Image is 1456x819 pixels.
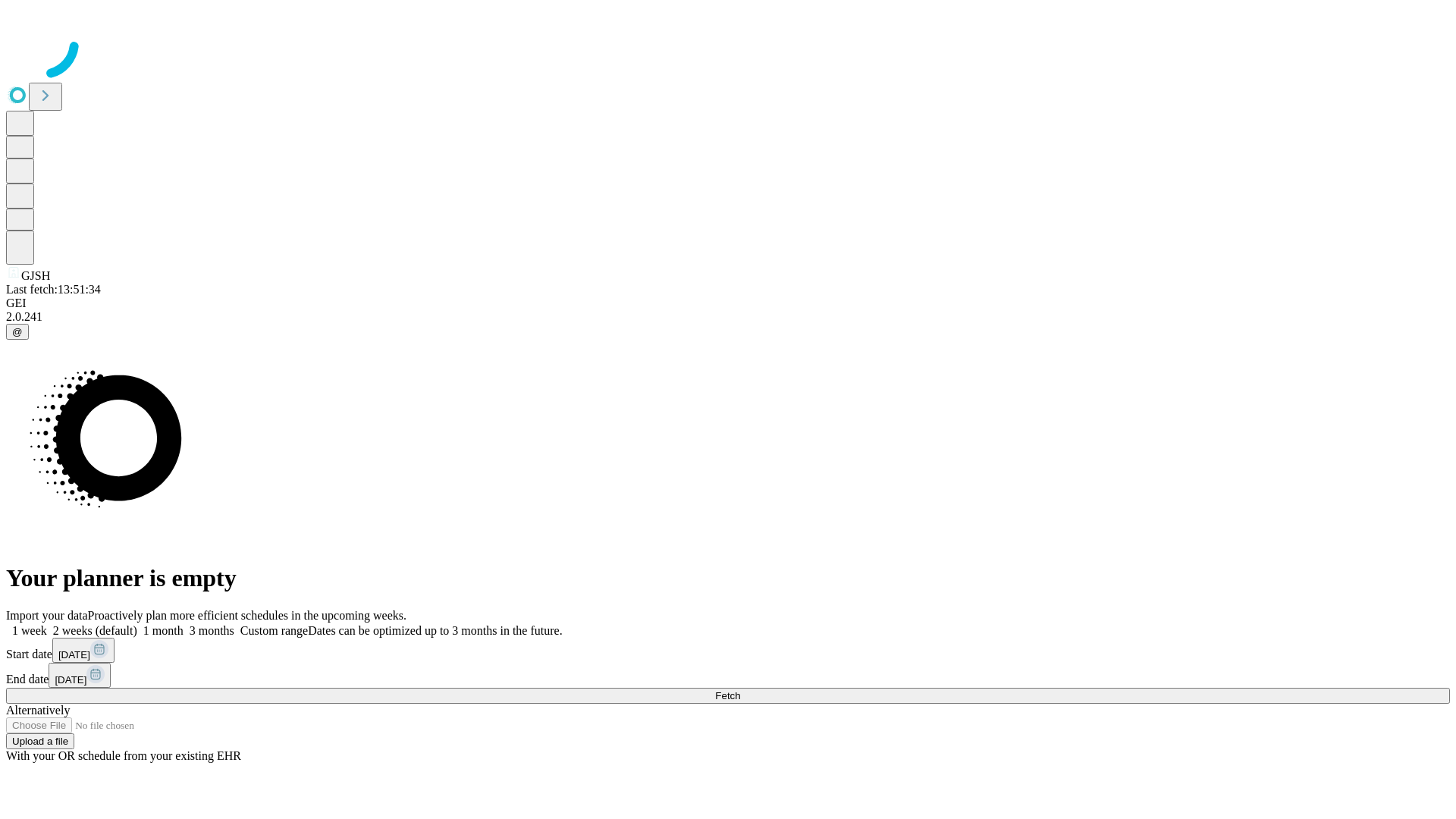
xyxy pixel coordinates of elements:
[6,638,1450,663] div: Start date
[6,297,1450,310] div: GEI
[88,609,406,622] span: Proactively plan more efficient schedules in the upcoming weeks.
[190,624,234,637] span: 3 months
[240,624,308,637] span: Custom range
[6,310,1450,324] div: 2.0.241
[715,690,740,701] span: Fetch
[58,649,90,661] span: [DATE]
[53,624,137,637] span: 2 weeks (default)
[6,283,101,296] span: Last fetch: 13:51:34
[55,674,86,686] span: [DATE]
[6,609,88,622] span: Import your data
[49,663,111,688] button: [DATE]
[6,704,70,717] span: Alternatively
[6,564,1450,592] h1: Your planner is empty
[6,749,241,762] span: With your OR schedule from your existing EHR
[52,638,115,663] button: [DATE]
[21,269,50,282] span: GJSH
[308,624,562,637] span: Dates can be optimized up to 3 months in the future.
[143,624,184,637] span: 1 month
[6,663,1450,688] div: End date
[6,688,1450,704] button: Fetch
[6,733,74,749] button: Upload a file
[12,326,23,337] span: @
[6,324,29,340] button: @
[12,624,47,637] span: 1 week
